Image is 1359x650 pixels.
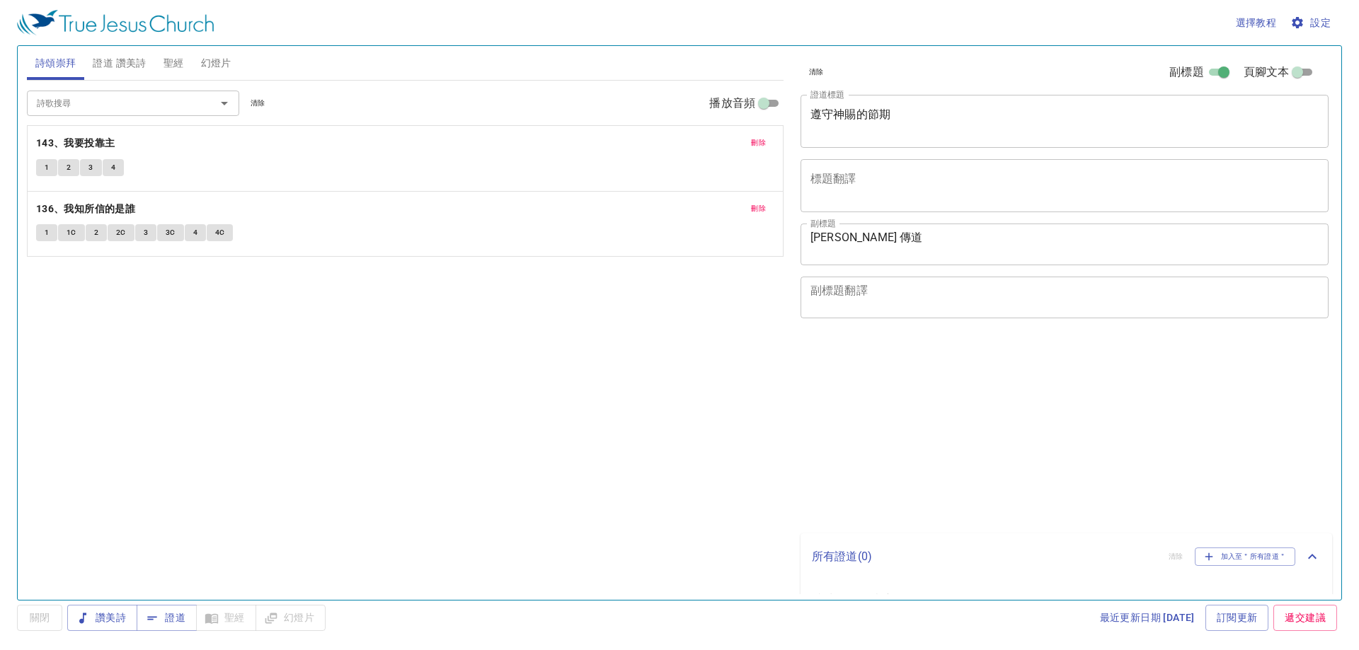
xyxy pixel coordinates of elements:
[36,200,138,218] button: 136、我知所信的是誰
[166,226,176,239] span: 3C
[116,226,126,239] span: 2C
[17,10,214,35] img: True Jesus Church
[103,159,124,176] button: 4
[185,224,206,241] button: 4
[201,54,231,72] span: 幻燈片
[1205,605,1269,631] a: 訂閱更新
[79,609,126,627] span: 讚美詩
[812,548,1157,565] p: 所有證道 ( 0 )
[751,137,766,149] span: 刪除
[1195,547,1296,566] button: 加入至＂所有證道＂
[67,226,76,239] span: 1C
[157,224,184,241] button: 3C
[812,593,892,606] i: 尚未存任何内容
[709,95,755,112] span: 播放音頻
[742,134,774,151] button: 刪除
[1273,605,1337,631] a: 遞交建議
[1100,609,1195,627] span: 最近更新日期 [DATE]
[36,134,115,152] b: 143、我要投靠主
[207,224,234,241] button: 4C
[36,134,117,152] button: 143、我要投靠主
[144,226,148,239] span: 3
[67,161,71,174] span: 2
[751,202,766,215] span: 刪除
[45,161,49,174] span: 1
[810,231,1319,257] textarea: [PERSON_NAME] 傳道
[108,224,134,241] button: 2C
[88,161,93,174] span: 3
[1217,609,1258,627] span: 訂閱更新
[148,609,185,627] span: 證道
[86,224,107,241] button: 2
[94,226,98,239] span: 2
[1169,64,1203,81] span: 副標題
[810,108,1319,134] textarea: 遵守神賜的節期
[67,605,137,631] button: 讚美詩
[137,605,197,631] button: 證道
[135,224,156,241] button: 3
[251,97,265,110] span: 清除
[36,159,57,176] button: 1
[1285,609,1326,627] span: 遞交建議
[809,66,824,79] span: 清除
[1288,10,1336,36] button: 設定
[801,64,832,81] button: 清除
[1236,14,1277,32] span: 選擇教程
[1094,605,1200,631] a: 最近更新日期 [DATE]
[1244,64,1290,81] span: 頁腳文本
[111,161,115,174] span: 4
[742,200,774,217] button: 刪除
[45,226,49,239] span: 1
[1204,550,1287,563] span: 加入至＂所有證道＂
[58,159,79,176] button: 2
[80,159,101,176] button: 3
[93,54,146,72] span: 證道 讚美詩
[36,224,57,241] button: 1
[801,533,1332,580] div: 所有證道(0)清除加入至＂所有證道＂
[242,95,274,112] button: 清除
[36,200,135,218] b: 136、我知所信的是誰
[58,224,85,241] button: 1C
[193,226,197,239] span: 4
[214,93,234,113] button: Open
[215,226,225,239] span: 4C
[164,54,184,72] span: 聖經
[1230,10,1283,36] button: 選擇教程
[1293,14,1331,32] span: 設定
[795,333,1225,528] iframe: from-child
[35,54,76,72] span: 詩頌崇拜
